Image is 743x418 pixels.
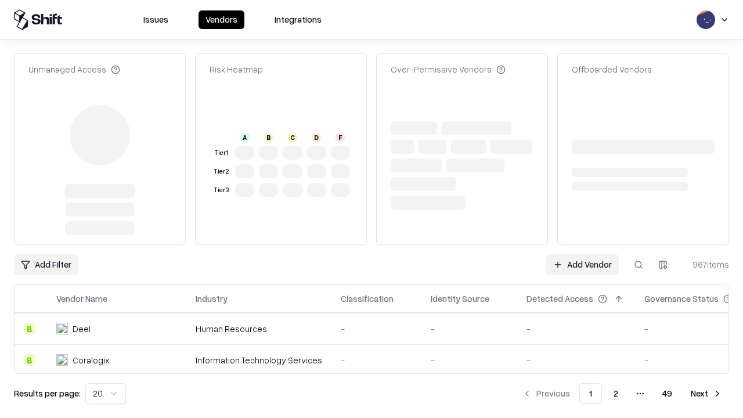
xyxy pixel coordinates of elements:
div: F [336,133,345,142]
button: Add Filter [14,254,78,275]
a: Add Vendor [546,254,619,275]
button: Vendors [199,10,244,29]
div: Risk Heatmap [210,63,263,75]
nav: pagination [515,383,729,404]
div: Coralogix [73,354,109,366]
div: Deel [73,323,91,335]
div: Industry [196,293,228,305]
div: 967 items [683,258,729,271]
button: Integrations [268,10,329,29]
div: - [526,323,626,335]
div: Tier 1 [212,148,230,158]
button: 49 [653,383,681,404]
div: C [288,133,297,142]
div: Over-Permissive Vendors [391,63,506,75]
div: Identity Source [431,293,489,305]
div: Detected Access [526,293,593,305]
img: Coralogix [56,354,68,366]
p: Results per page: [14,387,81,399]
div: Vendor Name [56,293,107,305]
div: - [526,354,626,366]
button: Issues [136,10,175,29]
div: Unmanaged Access [28,63,120,75]
div: - [341,354,412,366]
div: Offboarded Vendors [572,63,652,75]
img: Deel [56,323,68,334]
div: B [264,133,273,142]
div: - [431,354,508,366]
div: B [24,354,35,366]
div: B [24,323,35,334]
div: Classification [341,293,394,305]
div: Governance Status [644,293,719,305]
button: 2 [604,383,627,404]
div: - [431,323,508,335]
div: - [341,323,412,335]
div: Human Resources [196,323,322,335]
div: Tier 2 [212,167,230,176]
div: Information Technology Services [196,354,322,366]
div: Tier 3 [212,185,230,195]
div: D [312,133,321,142]
button: 1 [579,383,602,404]
button: Next [684,383,729,404]
div: A [240,133,250,142]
